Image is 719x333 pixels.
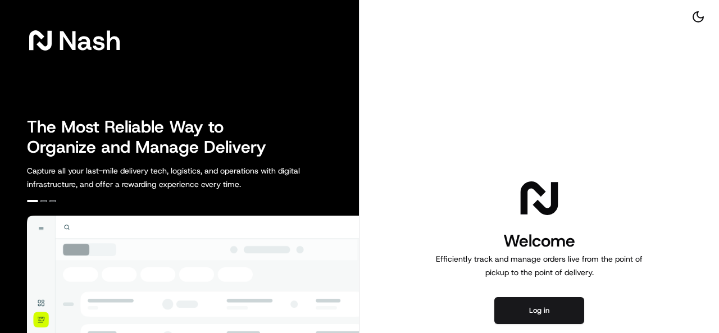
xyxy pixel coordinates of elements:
h1: Welcome [431,230,647,252]
button: Log in [494,297,584,324]
p: Capture all your last-mile delivery tech, logistics, and operations with digital infrastructure, ... [27,164,351,191]
span: Nash [58,29,121,52]
p: Efficiently track and manage orders live from the point of pickup to the point of delivery. [431,252,647,279]
h2: The Most Reliable Way to Organize and Manage Delivery [27,117,279,157]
